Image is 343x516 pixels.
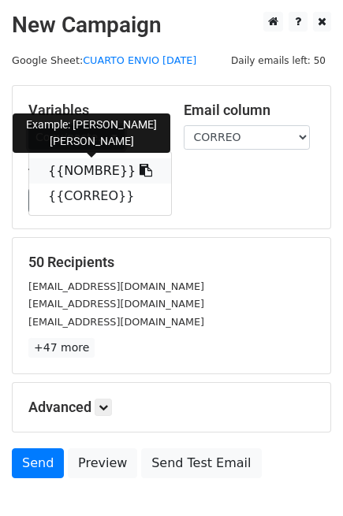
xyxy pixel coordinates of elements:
[12,448,64,478] a: Send
[264,440,343,516] iframe: Chat Widget
[28,399,315,416] h5: Advanced
[226,54,331,66] a: Daily emails left: 50
[28,316,204,328] small: [EMAIL_ADDRESS][DOMAIN_NAME]
[28,280,204,292] small: [EMAIL_ADDRESS][DOMAIN_NAME]
[29,184,171,209] a: {{CORREO}}
[83,54,196,66] a: CUARTO ENVIO [DATE]
[226,52,331,69] span: Daily emails left: 50
[28,254,315,271] h5: 50 Recipients
[28,338,95,358] a: +47 more
[184,102,315,119] h5: Email column
[13,113,170,153] div: Example: [PERSON_NAME] [PERSON_NAME]
[12,54,196,66] small: Google Sheet:
[12,12,331,39] h2: New Campaign
[28,102,160,119] h5: Variables
[264,440,343,516] div: Widget de chat
[141,448,261,478] a: Send Test Email
[68,448,137,478] a: Preview
[28,298,204,310] small: [EMAIL_ADDRESS][DOMAIN_NAME]
[29,158,171,184] a: {{NOMBRE}}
